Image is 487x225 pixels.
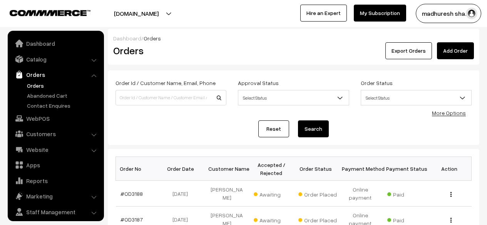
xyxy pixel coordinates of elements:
th: Order Date [160,157,205,181]
th: Payment Status [383,157,427,181]
button: [DOMAIN_NAME] [87,4,186,23]
a: WebPOS [10,112,101,125]
button: Export Orders [385,42,432,59]
a: Add Order [437,42,474,59]
th: Order Status [294,157,338,181]
span: Select Status [238,90,349,105]
a: Dashboard [10,37,101,50]
span: Awaiting [254,188,292,198]
a: My Subscription [354,5,406,22]
label: Order Status [361,79,393,87]
th: Action [427,157,472,181]
a: Marketing [10,189,101,203]
a: #OD3188 [120,190,143,197]
h2: Orders [113,45,226,57]
a: Orders [25,82,101,90]
a: Catalog [10,52,101,66]
img: user [466,8,477,19]
div: / [113,34,474,42]
a: Orders [10,68,101,82]
a: Reset [258,120,289,137]
span: Select Status [361,91,471,105]
a: Website [10,143,101,157]
td: [PERSON_NAME] [205,181,249,207]
span: Paid [387,214,426,224]
span: Order Placed [298,214,337,224]
td: [DATE] [160,181,205,207]
a: Reports [10,174,101,188]
span: Select Status [238,91,348,105]
a: Apps [10,158,101,172]
img: COMMMERCE [10,10,90,16]
span: Awaiting [254,214,292,224]
a: More Options [432,110,466,116]
label: Order Id / Customer Name, Email, Phone [115,79,216,87]
th: Accepted / Rejected [249,157,294,181]
th: Customer Name [205,157,249,181]
button: madhuresh sha… [416,4,481,23]
a: Dashboard [113,35,141,42]
a: Customers [10,127,101,141]
img: Menu [450,192,452,197]
input: Order Id / Customer Name / Customer Email / Customer Phone [115,90,226,105]
span: Select Status [361,90,472,105]
td: Online payment [338,181,383,207]
th: Payment Method [338,157,383,181]
button: Search [298,120,329,137]
span: Orders [144,35,161,42]
a: Contact Enquires [25,102,101,110]
a: #OD3187 [120,216,143,223]
a: Hire an Expert [300,5,347,22]
a: Staff Management [10,205,101,219]
a: COMMMERCE [10,8,77,17]
img: Menu [450,218,452,223]
span: Order Placed [298,188,337,198]
span: Paid [387,188,426,198]
a: Abandoned Cart [25,92,101,100]
label: Approval Status [238,79,279,87]
th: Order No [116,157,161,181]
